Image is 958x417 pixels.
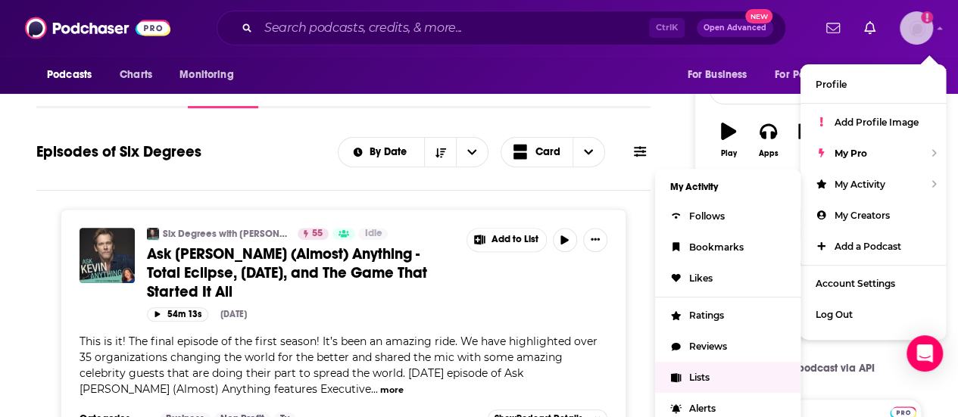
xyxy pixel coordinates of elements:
[258,16,649,40] input: Search podcasts, credits, & more...
[775,64,847,86] span: For Podcasters
[900,11,933,45] img: User Profile
[25,14,170,42] img: Podchaser - Follow, Share and Rate Podcasts
[816,278,895,289] span: Account Settings
[748,113,788,167] button: Apps
[800,200,946,231] a: My Creators
[729,350,887,387] a: Get this podcast via API
[147,228,159,240] img: Six Degrees with Kevin Bacon
[80,228,135,283] img: Ask Kevin (Almost) Anything - Total Eclipse, Earth Day, and The Game That Started It All
[759,149,779,158] div: Apps
[80,335,598,396] span: This is it! The final episode of the first season! It’s been an amazing ride. We have highlighted...
[110,61,161,89] a: Charts
[835,117,919,128] span: Add Profile Image
[835,148,867,159] span: My Pro
[676,61,766,89] button: open menu
[338,137,488,167] h2: Choose List sort
[220,309,247,319] div: [DATE]
[370,147,412,157] span: By Date
[800,231,946,262] a: Add a Podcast
[371,382,378,396] span: ...
[835,241,901,252] span: Add a Podcast
[456,138,488,166] button: open menu
[47,64,92,86] span: Podcasts
[217,11,786,45] div: Search podcasts, credits, & more...
[179,64,233,86] span: Monitoring
[339,147,424,157] button: open menu
[757,362,875,375] span: Get this podcast via API
[583,228,607,252] button: Show More Button
[298,228,329,240] a: 55
[800,107,946,138] a: Add Profile Image
[788,113,828,167] button: List
[424,138,456,166] button: Sort Direction
[800,64,946,340] ul: Show profile menu
[163,228,288,240] a: Six Degrees with [PERSON_NAME]
[835,179,885,190] span: My Activity
[36,142,201,161] h1: Episodes of Six Degrees
[800,69,946,100] a: Profile
[120,64,152,86] span: Charts
[147,307,208,322] button: 54m 13s
[697,19,773,37] button: Open AdvancedNew
[380,384,404,397] button: more
[900,11,933,45] button: Show profile menu
[858,15,882,41] a: Show notifications dropdown
[535,147,560,157] span: Card
[835,210,890,221] span: My Creators
[765,61,869,89] button: open menu
[501,137,605,167] button: Choose View
[147,244,456,301] a: Ask [PERSON_NAME] (Almost) Anything - Total Eclipse, [DATE], and The Game That Started It All
[36,61,111,89] button: open menu
[820,15,846,41] a: Show notifications dropdown
[358,228,388,240] a: Idle
[721,149,737,158] div: Play
[687,64,747,86] span: For Business
[491,234,538,245] span: Add to List
[800,268,946,299] a: Account Settings
[312,226,323,241] span: 55
[649,18,685,38] span: Ctrl K
[467,229,546,251] button: Show More Button
[147,244,427,301] span: Ask [PERSON_NAME] (Almost) Anything - Total Eclipse, [DATE], and The Game That Started It All
[816,79,847,90] span: Profile
[900,11,933,45] span: Logged in as courttheprpro
[907,335,943,372] div: Open Intercom Messenger
[745,9,772,23] span: New
[169,61,253,89] button: open menu
[816,309,853,320] span: Log Out
[921,11,933,23] svg: Add a profile image
[364,226,382,241] span: Idle
[704,24,766,32] span: Open Advanced
[709,113,748,167] button: Play
[866,61,922,89] button: open menu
